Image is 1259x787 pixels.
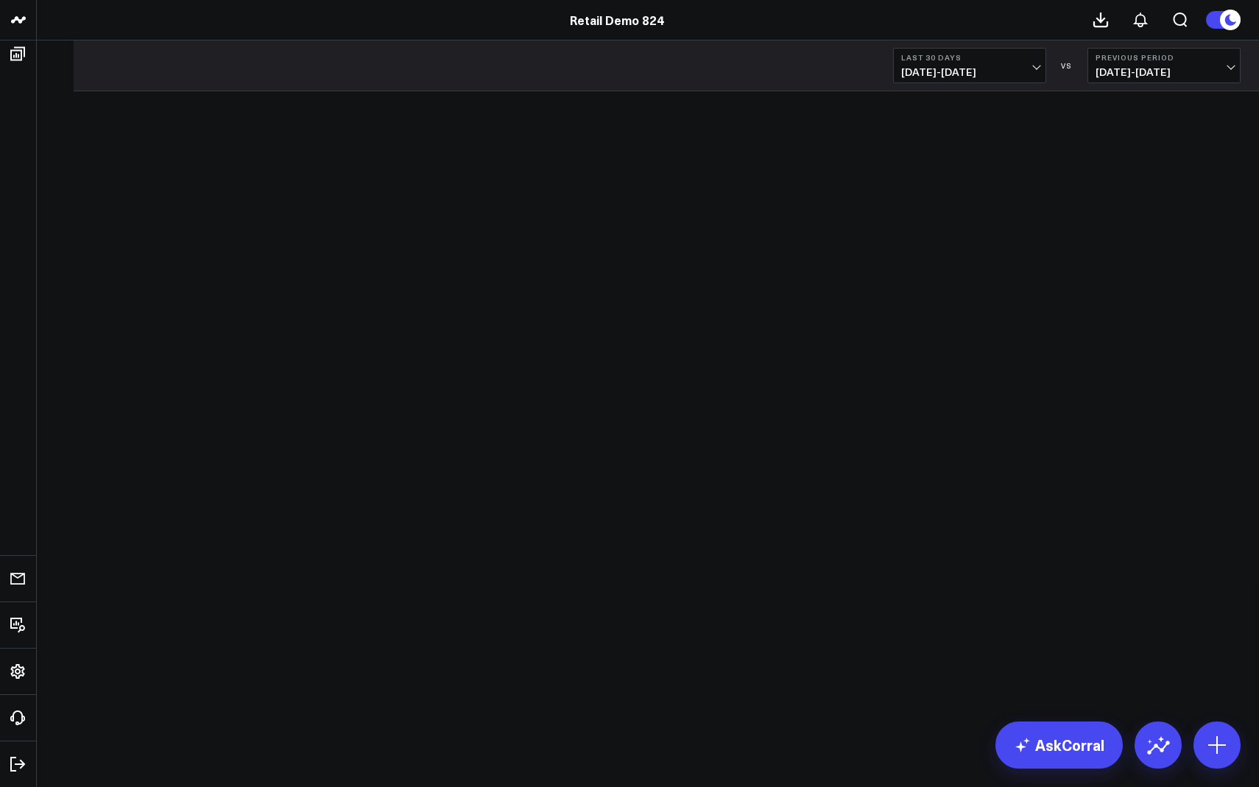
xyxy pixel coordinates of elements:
[995,721,1123,769] a: AskCorral
[1054,61,1080,70] div: VS
[901,66,1038,78] span: [DATE] - [DATE]
[1096,66,1232,78] span: [DATE] - [DATE]
[1096,53,1232,62] b: Previous Period
[901,53,1038,62] b: Last 30 Days
[893,48,1046,83] button: Last 30 Days[DATE]-[DATE]
[570,12,664,28] a: Retail Demo 824
[1087,48,1241,83] button: Previous Period[DATE]-[DATE]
